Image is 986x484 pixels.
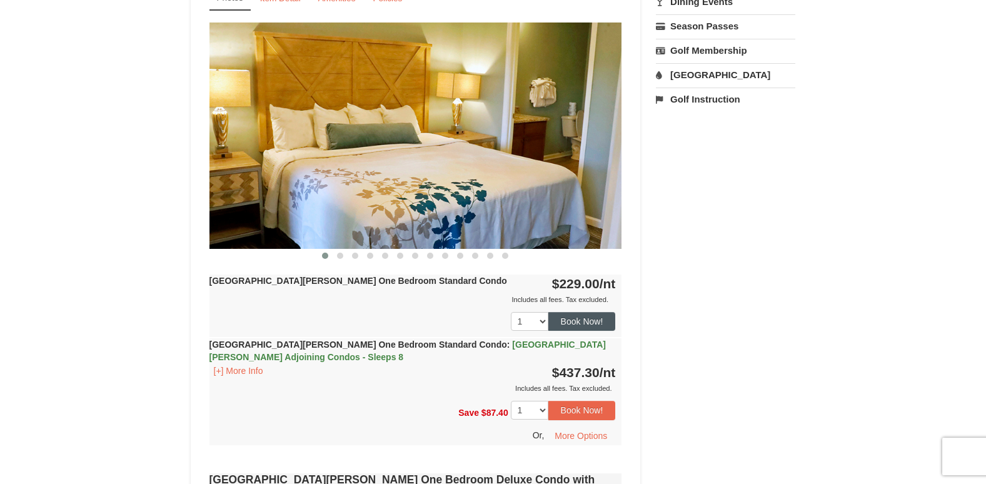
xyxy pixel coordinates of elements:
[548,401,616,420] button: Book Now!
[209,23,622,248] img: 18876286-121-55434444.jpg
[507,340,510,350] span: :
[209,382,616,395] div: Includes all fees. Tax excluded.
[209,340,606,362] strong: [GEOGRAPHIC_DATA][PERSON_NAME] One Bedroom Standard Condo
[458,408,479,418] span: Save
[552,365,600,380] span: $437.30
[209,293,616,306] div: Includes all fees. Tax excluded.
[656,14,795,38] a: Season Passes
[209,276,507,286] strong: [GEOGRAPHIC_DATA][PERSON_NAME] One Bedroom Standard Condo
[600,276,616,291] span: /nt
[546,426,615,445] button: More Options
[656,88,795,111] a: Golf Instruction
[656,63,795,86] a: [GEOGRAPHIC_DATA]
[209,364,268,378] button: [+] More Info
[656,39,795,62] a: Golf Membership
[548,312,616,331] button: Book Now!
[533,430,545,440] span: Or,
[552,276,616,291] strong: $229.00
[600,365,616,380] span: /nt
[481,408,508,418] span: $87.40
